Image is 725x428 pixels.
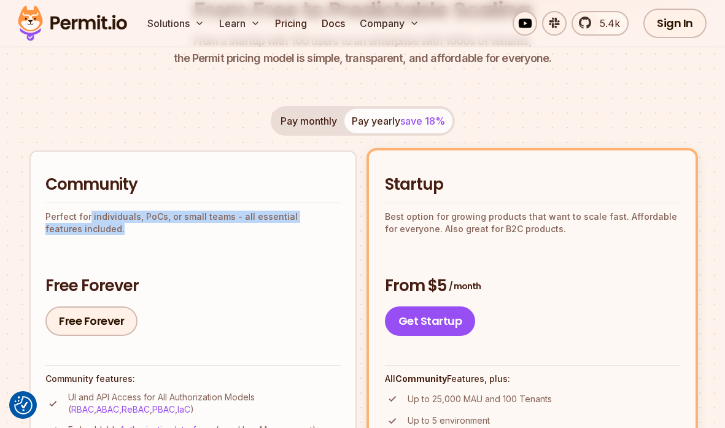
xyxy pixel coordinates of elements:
h2: Community [45,174,341,196]
img: Revisit consent button [14,396,33,414]
a: Docs [317,11,350,36]
a: Get Startup [385,306,476,336]
p: Best option for growing products that want to scale fast. Affordable for everyone. Also great for... [385,211,680,235]
img: Permit logo [12,2,133,44]
button: Learn [214,11,265,36]
a: ABAC [96,404,119,414]
button: Solutions [142,11,209,36]
a: Pricing [270,11,312,36]
span: 5.4k [592,16,620,31]
a: IaC [177,404,190,414]
p: UI and API Access for All Authorization Models ( , , , , ) [68,391,341,416]
h3: Free Forever [45,275,341,297]
h2: Startup [385,174,680,196]
h4: All Features, plus: [385,373,680,385]
p: Perfect for individuals, PoCs, or small teams - all essential features included. [45,211,341,235]
a: Sign In [643,9,707,38]
h3: From $5 [385,275,680,297]
h4: Community features: [45,373,341,385]
a: RBAC [71,404,94,414]
button: Pay monthly [273,109,344,133]
p: the Permit pricing model is simple, transparent, and affordable for everyone. [174,33,552,67]
button: Company [355,11,424,36]
a: Free Forever [45,306,138,336]
button: Consent Preferences [14,396,33,414]
p: Up to 25,000 MAU and 100 Tenants [408,393,552,405]
a: ReBAC [122,404,150,414]
strong: Community [395,373,447,384]
a: PBAC [152,404,175,414]
p: Up to 5 environment [408,414,490,427]
span: / month [449,280,481,292]
a: 5.4k [572,11,629,36]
